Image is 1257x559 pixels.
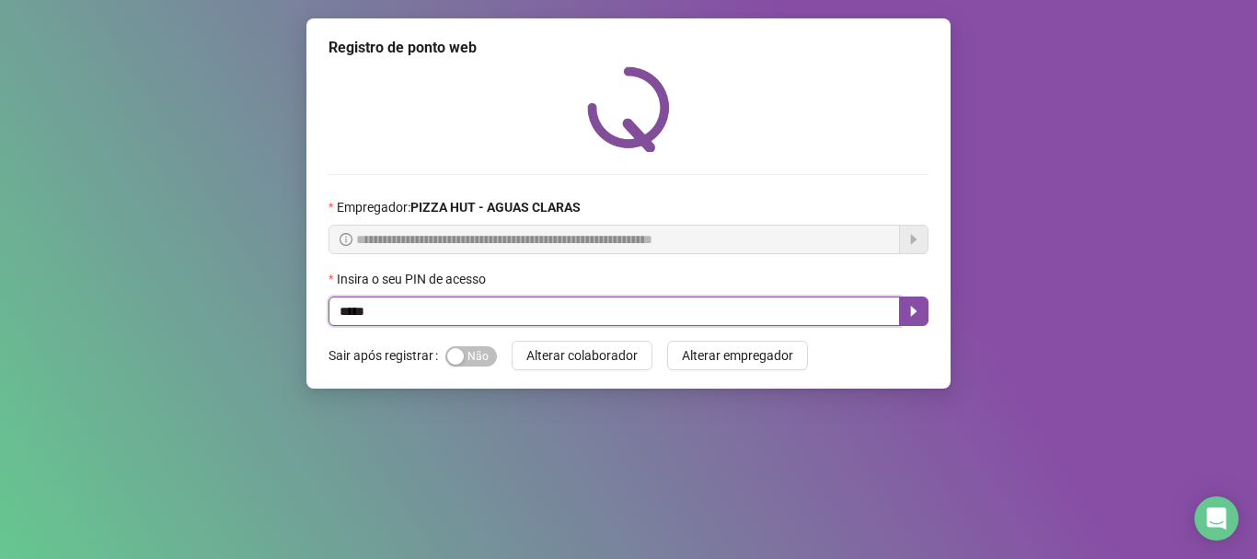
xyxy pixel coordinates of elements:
strong: PIZZA HUT - AGUAS CLARAS [410,200,581,215]
button: Alterar empregador [667,341,808,370]
span: Alterar empregador [682,345,793,366]
span: info-circle [340,233,352,246]
label: Sair após registrar [329,341,445,370]
span: Alterar colaborador [526,345,638,366]
img: QRPoint [587,66,670,152]
button: Alterar colaborador [512,341,652,370]
span: Empregador : [337,197,581,217]
div: Registro de ponto web [329,37,928,59]
div: Open Intercom Messenger [1194,496,1239,541]
span: caret-right [906,304,921,319]
label: Insira o seu PIN de acesso [329,269,498,289]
